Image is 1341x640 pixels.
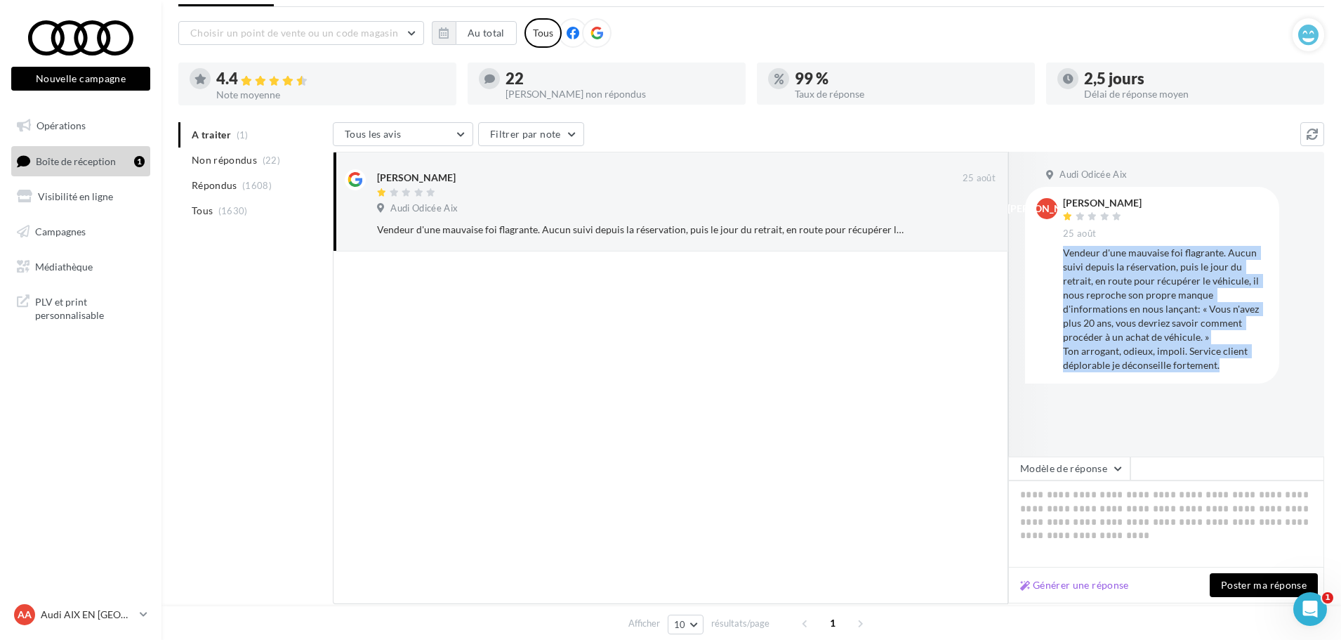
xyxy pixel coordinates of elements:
[1322,592,1333,603] span: 1
[1063,198,1142,208] div: [PERSON_NAME]
[35,226,86,237] span: Campagnes
[11,67,150,91] button: Nouvelle campagne
[192,153,257,167] span: Non répondus
[38,190,113,202] span: Visibilité en ligne
[377,223,904,237] div: Vendeur d'une mauvaise foi flagrante. Aucun suivi depuis la réservation, puis le jour du retrait,...
[1059,169,1127,181] span: Audi Odicée Aix
[263,155,280,166] span: (22)
[8,287,153,328] a: PLV et print personnalisable
[8,252,153,282] a: Médiathèque
[192,204,213,218] span: Tous
[711,617,769,630] span: résultats/page
[1008,457,1130,481] button: Modèle de réponse
[192,178,237,192] span: Répondus
[35,260,93,272] span: Médiathèque
[1015,577,1135,594] button: Générer une réponse
[821,612,844,634] span: 1
[506,71,734,86] div: 22
[478,122,584,146] button: Filtrer par note
[11,601,150,628] a: AA Audi AIX EN [GEOGRAPHIC_DATA]
[216,71,445,87] div: 4.4
[41,608,134,622] p: Audi AIX EN [GEOGRAPHIC_DATA]
[36,155,116,166] span: Boîte de réception
[390,202,458,215] span: Audi Odicée Aix
[216,90,445,100] div: Note moyenne
[432,21,517,45] button: Au total
[345,128,402,140] span: Tous les avis
[1210,573,1318,597] button: Poster ma réponse
[8,111,153,141] a: Opérations
[456,21,517,45] button: Au total
[674,619,686,630] span: 10
[795,71,1024,86] div: 99 %
[178,21,424,45] button: Choisir un point de vente ou un code magasin
[190,27,398,39] span: Choisir un point de vente ou un code magasin
[1084,89,1313,99] div: Délai de réponse moyen
[524,18,562,48] div: Tous
[377,171,456,185] div: [PERSON_NAME]
[218,205,248,216] span: (1630)
[668,615,703,634] button: 10
[1293,592,1327,626] iframe: Intercom live chat
[18,608,32,622] span: AA
[628,617,660,630] span: Afficher
[1063,246,1268,372] div: Vendeur d'une mauvaise foi flagrante. Aucun suivi depuis la réservation, puis le jour du retrait,...
[134,156,145,167] div: 1
[242,180,272,191] span: (1608)
[8,146,153,176] a: Boîte de réception1
[506,89,734,99] div: [PERSON_NAME] non répondus
[37,119,86,131] span: Opérations
[1008,202,1086,216] span: [PERSON_NAME]
[963,172,996,185] span: 25 août
[795,89,1024,99] div: Taux de réponse
[35,292,145,322] span: PLV et print personnalisable
[8,182,153,211] a: Visibilité en ligne
[1084,71,1313,86] div: 2,5 jours
[333,122,473,146] button: Tous les avis
[8,217,153,247] a: Campagnes
[1063,228,1096,240] span: 25 août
